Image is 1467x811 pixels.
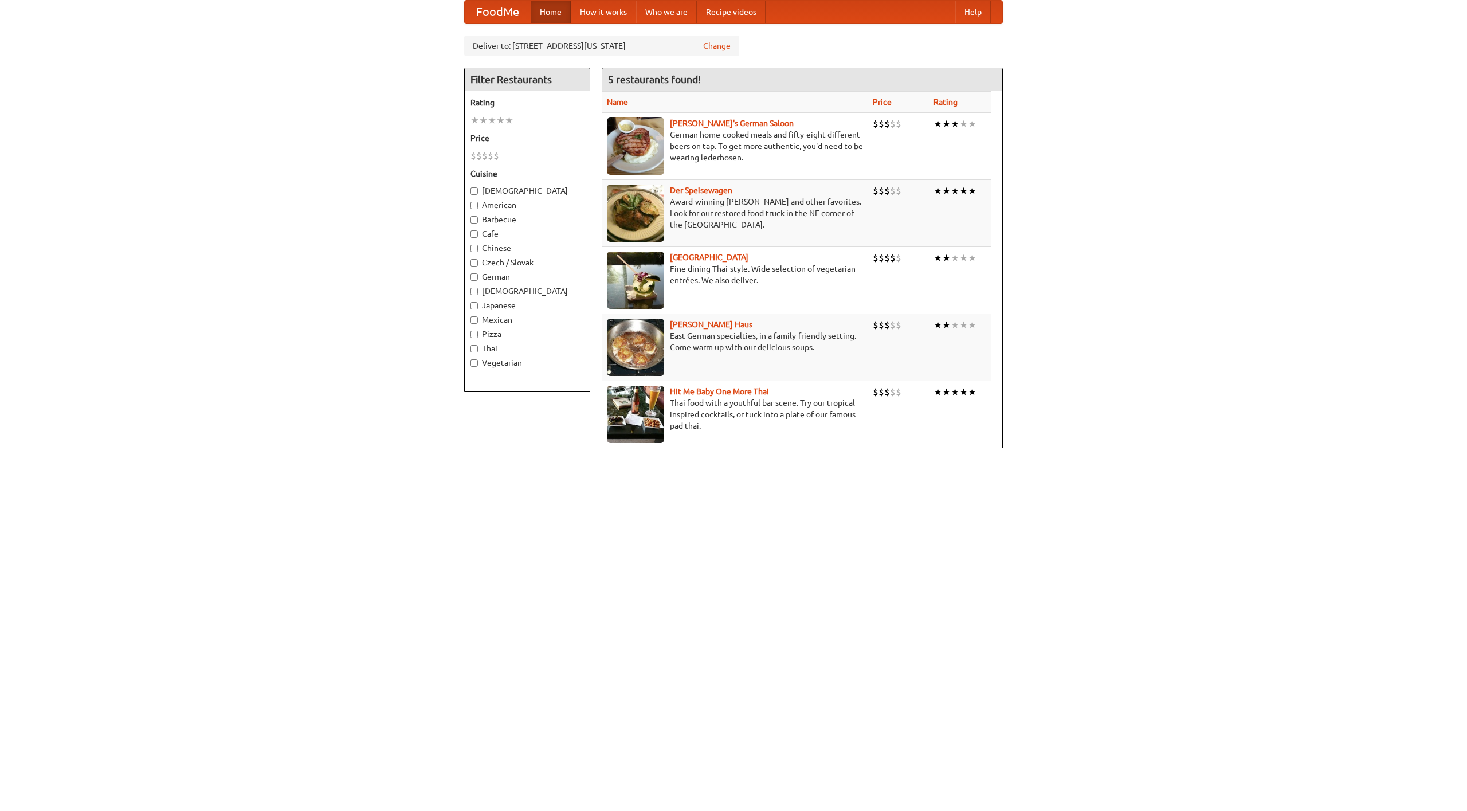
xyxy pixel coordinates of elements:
a: Change [703,40,731,52]
li: ★ [479,114,488,127]
li: ★ [951,117,959,130]
input: Barbecue [470,216,478,224]
li: ★ [496,114,505,127]
input: Pizza [470,331,478,338]
li: $ [873,185,878,197]
li: $ [482,150,488,162]
input: Chinese [470,245,478,252]
a: How it works [571,1,636,23]
a: FoodMe [465,1,531,23]
p: Award-winning [PERSON_NAME] and other favorites. Look for our restored food truck in the NE corne... [607,196,864,230]
input: American [470,202,478,209]
img: speisewagen.jpg [607,185,664,242]
input: [DEMOGRAPHIC_DATA] [470,187,478,195]
li: $ [884,319,890,331]
a: Der Speisewagen [670,186,732,195]
h5: Cuisine [470,168,584,179]
img: kohlhaus.jpg [607,319,664,376]
li: ★ [933,319,942,331]
li: $ [878,117,884,130]
a: Price [873,97,892,107]
li: ★ [933,386,942,398]
li: ★ [959,117,968,130]
img: babythai.jpg [607,386,664,443]
li: ★ [959,319,968,331]
input: Vegetarian [470,359,478,367]
div: Deliver to: [STREET_ADDRESS][US_STATE] [464,36,739,56]
li: $ [476,150,482,162]
li: $ [890,386,896,398]
li: ★ [951,252,959,264]
li: $ [896,386,901,398]
a: Help [955,1,991,23]
p: Fine dining Thai-style. Wide selection of vegetarian entrées. We also deliver. [607,263,864,286]
input: German [470,273,478,281]
li: ★ [470,114,479,127]
a: Hit Me Baby One More Thai [670,387,769,396]
li: $ [896,319,901,331]
li: ★ [951,386,959,398]
a: [GEOGRAPHIC_DATA] [670,253,748,262]
p: East German specialties, in a family-friendly setting. Come warm up with our delicious soups. [607,330,864,353]
a: [PERSON_NAME] Haus [670,320,752,329]
li: $ [873,386,878,398]
ng-pluralize: 5 restaurants found! [608,74,701,85]
li: $ [890,319,896,331]
input: Czech / Slovak [470,259,478,267]
li: $ [896,185,901,197]
li: $ [890,252,896,264]
label: Vegetarian [470,357,584,369]
li: ★ [505,114,513,127]
h5: Rating [470,97,584,108]
li: $ [878,252,884,264]
li: $ [878,185,884,197]
li: ★ [933,252,942,264]
li: $ [884,117,890,130]
li: ★ [951,319,959,331]
li: ★ [942,319,951,331]
label: Pizza [470,328,584,340]
li: $ [890,185,896,197]
li: ★ [959,252,968,264]
a: Home [531,1,571,23]
label: Japanese [470,300,584,311]
a: Rating [933,97,958,107]
li: ★ [968,117,976,130]
label: Czech / Slovak [470,257,584,268]
li: $ [470,150,476,162]
li: ★ [968,386,976,398]
h5: Price [470,132,584,144]
a: Name [607,97,628,107]
input: Thai [470,345,478,352]
label: American [470,199,584,211]
label: [DEMOGRAPHIC_DATA] [470,185,584,197]
label: Barbecue [470,214,584,225]
li: ★ [959,185,968,197]
li: ★ [968,319,976,331]
li: ★ [942,117,951,130]
input: Cafe [470,230,478,238]
img: esthers.jpg [607,117,664,175]
input: Mexican [470,316,478,324]
input: Japanese [470,302,478,309]
label: [DEMOGRAPHIC_DATA] [470,285,584,297]
li: $ [488,150,493,162]
li: ★ [959,386,968,398]
li: ★ [933,117,942,130]
p: Thai food with a youthful bar scene. Try our tropical inspired cocktails, or tuck into a plate of... [607,397,864,432]
li: ★ [488,114,496,127]
li: ★ [968,185,976,197]
li: $ [884,386,890,398]
li: $ [896,252,901,264]
input: [DEMOGRAPHIC_DATA] [470,288,478,295]
li: ★ [942,185,951,197]
a: Who we are [636,1,697,23]
li: $ [884,252,890,264]
b: [PERSON_NAME]'s German Saloon [670,119,794,128]
li: $ [493,150,499,162]
label: Cafe [470,228,584,240]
